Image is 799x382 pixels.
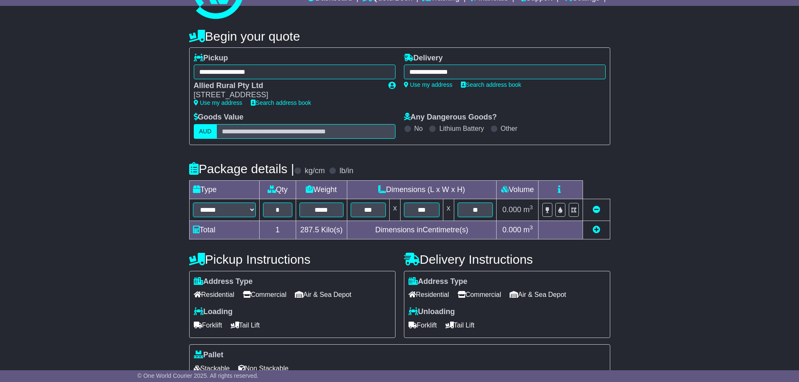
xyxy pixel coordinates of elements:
[138,372,259,379] span: © One World Courier 2025. All rights reserved.
[404,252,610,266] h4: Delivery Instructions
[295,288,351,301] span: Air & Sea Depot
[409,319,437,332] span: Forklift
[194,81,380,91] div: Allied Rural Pty Ltd
[251,99,311,106] a: Search address book
[439,125,484,133] label: Lithium Battery
[443,199,454,221] td: x
[194,307,233,317] label: Loading
[409,277,468,286] label: Address Type
[593,226,600,234] a: Add new item
[523,205,533,214] span: m
[523,226,533,234] span: m
[189,221,259,239] td: Total
[409,307,455,317] label: Unloading
[347,221,497,239] td: Dimensions in Centimetre(s)
[409,288,449,301] span: Residential
[259,180,296,199] td: Qty
[296,221,347,239] td: Kilo(s)
[194,113,244,122] label: Goods Value
[404,54,443,63] label: Delivery
[243,288,286,301] span: Commercial
[194,124,217,139] label: AUD
[194,362,230,375] span: Stackable
[194,54,228,63] label: Pickup
[194,319,222,332] span: Forklift
[231,319,260,332] span: Tail Lift
[194,288,234,301] span: Residential
[501,125,518,133] label: Other
[189,252,396,266] h4: Pickup Instructions
[404,113,497,122] label: Any Dangerous Goods?
[259,221,296,239] td: 1
[502,226,521,234] span: 0.000
[414,125,423,133] label: No
[194,99,242,106] a: Use my address
[238,362,289,375] span: Non Stackable
[189,29,610,43] h4: Begin your quote
[305,166,325,176] label: kg/cm
[390,199,401,221] td: x
[458,288,501,301] span: Commercial
[194,351,224,360] label: Pallet
[404,81,453,88] a: Use my address
[339,166,353,176] label: lb/in
[497,180,539,199] td: Volume
[189,162,294,176] h4: Package details |
[502,205,521,214] span: 0.000
[510,288,566,301] span: Air & Sea Depot
[530,224,533,231] sup: 3
[189,180,259,199] td: Type
[445,319,475,332] span: Tail Lift
[593,205,600,214] a: Remove this item
[530,204,533,210] sup: 3
[296,180,347,199] td: Weight
[300,226,319,234] span: 287.5
[461,81,521,88] a: Search address book
[194,277,253,286] label: Address Type
[347,180,497,199] td: Dimensions (L x W x H)
[194,91,380,100] div: [STREET_ADDRESS]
